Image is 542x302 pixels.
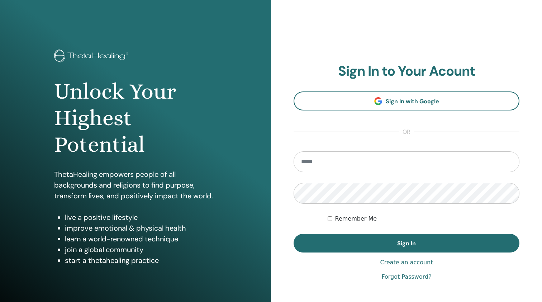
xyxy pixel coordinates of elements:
[335,214,377,223] label: Remember Me
[294,234,519,253] button: Sign In
[294,63,519,80] h2: Sign In to Your Acount
[328,214,520,223] div: Keep me authenticated indefinitely or until I manually logout
[65,244,217,255] li: join a global community
[386,98,439,105] span: Sign In with Google
[65,255,217,266] li: start a thetahealing practice
[397,240,416,247] span: Sign In
[54,169,217,201] p: ThetaHealing empowers people of all backgrounds and religions to find purpose, transform lives, a...
[65,212,217,223] li: live a positive lifestyle
[54,78,217,158] h1: Unlock Your Highest Potential
[294,91,519,110] a: Sign In with Google
[65,233,217,244] li: learn a world-renowned technique
[65,223,217,233] li: improve emotional & physical health
[380,258,433,267] a: Create an account
[399,128,414,136] span: or
[381,273,431,281] a: Forgot Password?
